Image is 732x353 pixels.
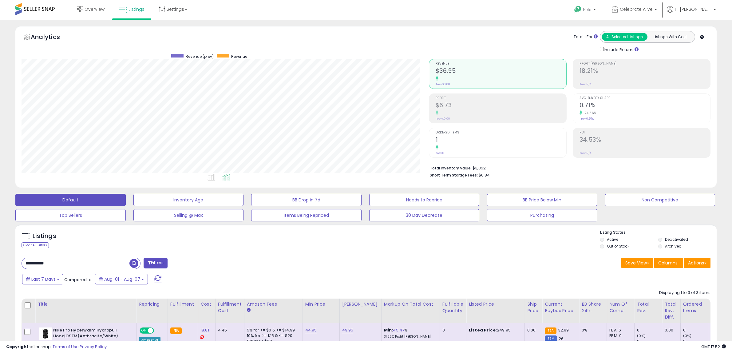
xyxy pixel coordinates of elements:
[6,344,107,350] div: seller snap | |
[602,33,647,41] button: All Selected Listings
[582,327,602,333] div: 0%
[170,301,195,307] div: Fulfillment
[637,339,662,344] div: 0
[637,333,646,338] small: (0%)
[430,173,478,178] b: Short Term Storage Fees:
[140,328,148,333] span: ON
[144,258,168,268] button: Filters
[684,258,710,268] button: Actions
[609,333,630,339] div: FBM: 9
[675,6,712,12] span: Hi [PERSON_NAME]
[384,327,435,339] div: %
[218,327,239,333] div: 4.45
[637,327,662,333] div: 0
[574,34,598,40] div: Totals For
[430,165,472,171] b: Total Inventory Value:
[583,7,592,12] span: Help
[665,327,676,333] div: 0.00
[436,117,450,121] small: Prev: $0.00
[600,230,717,236] p: Listing States:
[95,274,148,284] button: Aug-01 - Aug-07
[231,54,247,59] span: Revenue
[384,335,435,339] p: 31.26% Profit [PERSON_NAME]
[442,301,464,314] div: Fulfillable Quantity
[667,6,716,20] a: Hi [PERSON_NAME]
[545,327,556,334] small: FBA
[580,82,592,86] small: Prev: N/A
[665,244,682,249] label: Archived
[436,67,566,76] h2: $36.95
[80,344,107,350] a: Privacy Policy
[430,164,706,171] li: $3,352
[53,344,79,350] a: Terms of Use
[200,301,213,307] div: Cost
[479,172,490,178] span: $0.84
[200,327,209,333] a: 18.81
[31,276,56,282] span: Last 7 Days
[701,344,726,350] span: 2025-08-15 17:52 GMT
[683,327,708,333] div: 0
[621,258,653,268] button: Save View
[436,151,444,155] small: Prev: 0
[545,301,576,314] div: Current Buybox Price
[605,194,715,206] button: Non Competitive
[580,67,710,76] h2: 18.21%
[53,327,128,340] b: Nike Pro Hyperwarm Hydropull Hood,OSFM(Anthracite/White)
[305,301,337,307] div: Min Price
[436,136,566,145] h2: 1
[436,82,450,86] small: Prev: $0.00
[607,244,629,249] label: Out of Stock
[39,327,52,340] img: 4103zprI2vL._SL40_.jpg
[247,339,298,344] div: 17% for > $20
[85,6,105,12] span: Overview
[139,301,165,307] div: Repricing
[527,327,537,333] div: 0.00
[247,333,298,339] div: 10% for >= $15 & <= $20
[170,327,182,334] small: FBA
[569,1,602,20] a: Help
[247,307,251,313] small: Amazon Fees.
[595,46,646,53] div: Include Returns
[609,301,632,314] div: Num of Comp.
[369,209,480,221] button: 30 Day Decrease
[64,277,93,283] span: Compared to:
[574,6,582,13] i: Get Help
[33,232,56,240] h5: Listings
[305,327,317,333] a: 44.95
[384,301,437,307] div: Markup on Total Cost
[683,301,706,314] div: Ordered Items
[609,327,630,333] div: FBA: 6
[15,209,126,221] button: Top Sellers
[436,97,566,100] span: Profit
[580,136,710,145] h2: 34.53%
[436,102,566,110] h2: $6.73
[637,301,659,314] div: Total Rev.
[607,237,618,242] label: Active
[381,299,440,323] th: The percentage added to the cost of goods (COGS) that forms the calculator for Min & Max prices.
[665,237,688,242] label: Deactivated
[436,131,566,134] span: Ordered Items
[139,337,160,343] div: Amazon AI
[384,327,393,333] b: Min:
[545,335,557,342] small: FBM
[580,62,710,65] span: Profit [PERSON_NAME]
[342,327,354,333] a: 49.95
[659,290,710,296] div: Displaying 1 to 3 of 3 items
[527,301,540,314] div: Ship Price
[38,301,134,307] div: Title
[393,327,404,333] a: 45.47
[22,274,63,284] button: Last 7 Days
[31,33,72,43] h5: Analytics
[436,62,566,65] span: Revenue
[129,6,144,12] span: Listings
[218,301,242,314] div: Fulfillment Cost
[469,327,497,333] b: Listed Price:
[247,301,300,307] div: Amazon Fees
[442,327,461,333] div: 0
[251,194,362,206] button: BB Drop in 7d
[6,344,29,350] strong: Copyright
[658,260,678,266] span: Columns
[153,328,163,333] span: OFF
[369,194,480,206] button: Needs to Reprice
[582,301,604,314] div: BB Share 24h.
